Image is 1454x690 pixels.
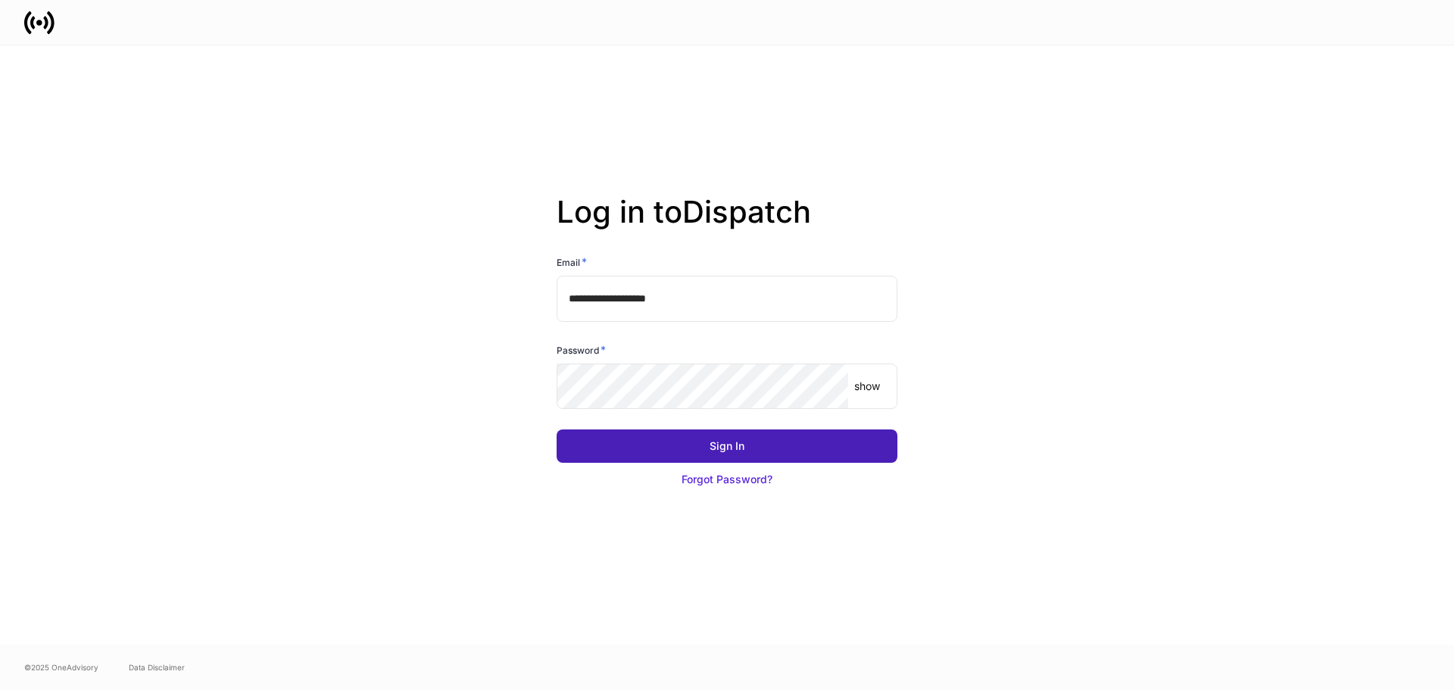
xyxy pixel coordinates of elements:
h2: Log in to Dispatch [557,194,897,254]
div: Sign In [710,439,744,454]
h6: Password [557,342,606,357]
button: Sign In [557,429,897,463]
span: © 2025 OneAdvisory [24,661,98,673]
h6: Email [557,254,587,270]
a: Data Disclaimer [129,661,185,673]
p: show [854,379,880,394]
div: Forgot Password? [682,472,772,487]
button: Forgot Password? [557,463,897,496]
